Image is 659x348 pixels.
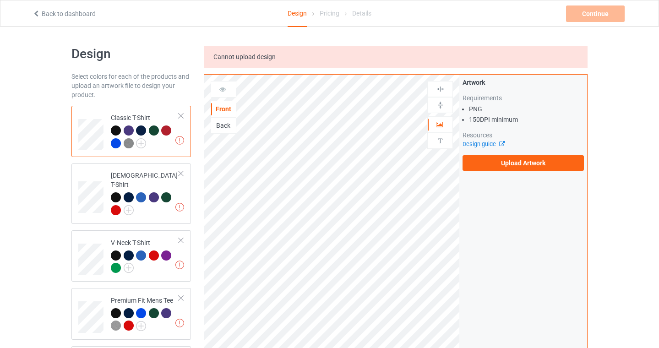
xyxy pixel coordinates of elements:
div: Back [211,121,236,130]
img: svg%3E%0A [436,85,445,93]
div: Artwork [463,78,584,87]
a: Design guide [463,141,504,147]
div: Premium Fit Mens Tee [71,288,191,339]
img: exclamation icon [175,136,184,145]
div: [DEMOGRAPHIC_DATA] T-Shirt [111,171,179,214]
div: Details [352,0,371,26]
a: Back to dashboard [33,10,96,17]
label: Upload Artwork [463,155,584,171]
img: exclamation icon [175,203,184,212]
h1: Design [71,46,191,62]
img: svg+xml;base64,PD94bWwgdmVyc2lvbj0iMS4wIiBlbmNvZGluZz0iVVRGLTgiPz4KPHN2ZyB3aWR0aD0iMjJweCIgaGVpZ2... [136,138,146,148]
img: exclamation icon [175,319,184,327]
div: Front [211,104,236,114]
div: Premium Fit Mens Tee [111,296,179,330]
div: Select colors for each of the products and upload an artwork file to design your product. [71,72,191,99]
div: Pricing [320,0,339,26]
div: V-Neck T-Shirt [111,238,179,272]
img: svg+xml;base64,PD94bWwgdmVyc2lvbj0iMS4wIiBlbmNvZGluZz0iVVRGLTgiPz4KPHN2ZyB3aWR0aD0iMjJweCIgaGVpZ2... [136,321,146,331]
li: 150 DPI minimum [469,115,584,124]
div: Design [288,0,307,27]
li: PNG [469,104,584,114]
div: Requirements [463,93,584,103]
img: svg%3E%0A [436,136,445,145]
img: heather_texture.png [124,138,134,148]
img: svg+xml;base64,PD94bWwgdmVyc2lvbj0iMS4wIiBlbmNvZGluZz0iVVRGLTgiPz4KPHN2ZyB3aWR0aD0iMjJweCIgaGVpZ2... [124,263,134,273]
div: Resources [463,130,584,140]
img: heather_texture.png [111,321,121,331]
span: Cannot upload design [213,53,276,60]
img: exclamation icon [175,261,184,269]
div: Classic T-Shirt [111,113,179,147]
img: svg+xml;base64,PD94bWwgdmVyc2lvbj0iMS4wIiBlbmNvZGluZz0iVVRGLTgiPz4KPHN2ZyB3aWR0aD0iMjJweCIgaGVpZ2... [124,205,134,215]
div: Classic T-Shirt [71,106,191,157]
img: svg%3E%0A [436,101,445,109]
div: V-Neck T-Shirt [71,230,191,282]
div: [DEMOGRAPHIC_DATA] T-Shirt [71,163,191,224]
